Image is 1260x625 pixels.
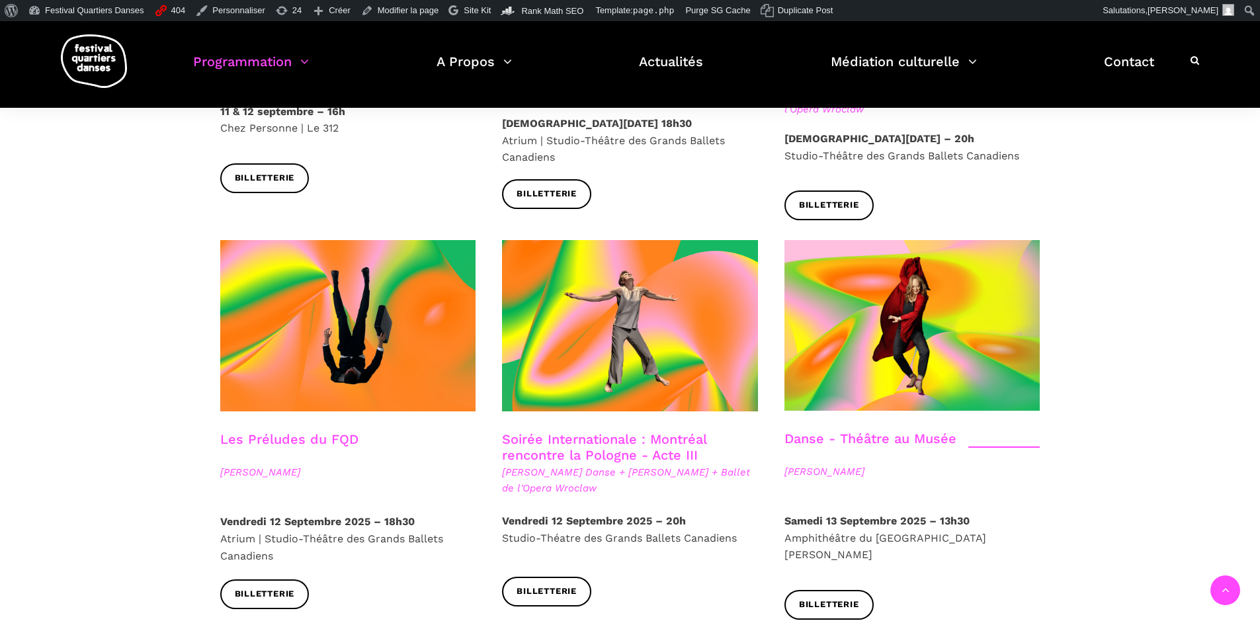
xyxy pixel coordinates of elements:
a: Actualités [639,50,703,89]
strong: [DEMOGRAPHIC_DATA][DATE] 18h30 [502,117,692,130]
a: Contact [1104,50,1154,89]
a: A Propos [437,50,512,89]
strong: Vendredi 12 Septembre 2025 – 20h [502,515,686,527]
span: [PERSON_NAME] Danse + [PERSON_NAME] + Ballet de l'Opera Wroclaw [502,464,758,496]
span: Billetterie [517,187,577,201]
p: Chez Personne | Le 312 [220,86,476,137]
strong: Vendredi 12 Septembre 2025 – 18h30 [220,515,415,528]
p: Amphithéâtre du [GEOGRAPHIC_DATA][PERSON_NAME] [784,513,1040,563]
span: Billetterie [235,171,295,185]
a: Danse - Théâtre au Musée [784,431,956,446]
a: Billetterie [220,163,310,193]
span: Site Kit [464,5,491,15]
p: Atrium | Studio-Théâtre des Grands Ballets Canadiens [220,513,476,564]
a: Billetterie [784,590,874,620]
p: Studio-Théatre des Grands Ballets Canadiens [502,513,758,546]
span: Billetterie [799,598,859,612]
a: Programmation [193,50,309,89]
p: Studio-Théâtre des Grands Ballets Canadiens [784,130,1040,164]
p: Atrium | Studio-Théâtre des Grands Ballets Canadiens [502,115,758,166]
a: Billetterie [502,577,591,606]
span: [PERSON_NAME] [220,464,476,480]
span: [PERSON_NAME] [1148,5,1218,15]
span: Billetterie [517,585,577,599]
img: logo-fqd-med [61,34,127,88]
span: Billetterie [799,198,859,212]
a: Billetterie [784,190,874,220]
span: Billetterie [235,587,295,601]
a: Billetterie [220,579,310,609]
a: Médiation culturelle [831,50,977,89]
a: Billetterie [502,179,591,209]
a: Les Préludes du FQD [220,431,358,447]
strong: 9 & 10 septembre – 17h30 11 & 12 septembre – 16h [220,88,355,118]
span: [PERSON_NAME] [784,464,1040,479]
a: Soirée Internationale : Montréal rencontre la Pologne - Acte III [502,431,706,463]
span: page.php [633,5,675,15]
strong: Samedi 13 Septembre 2025 – 13h30 [784,515,970,527]
span: Rank Math SEO [521,6,583,16]
strong: [DEMOGRAPHIC_DATA][DATE] – 20h [784,132,974,145]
